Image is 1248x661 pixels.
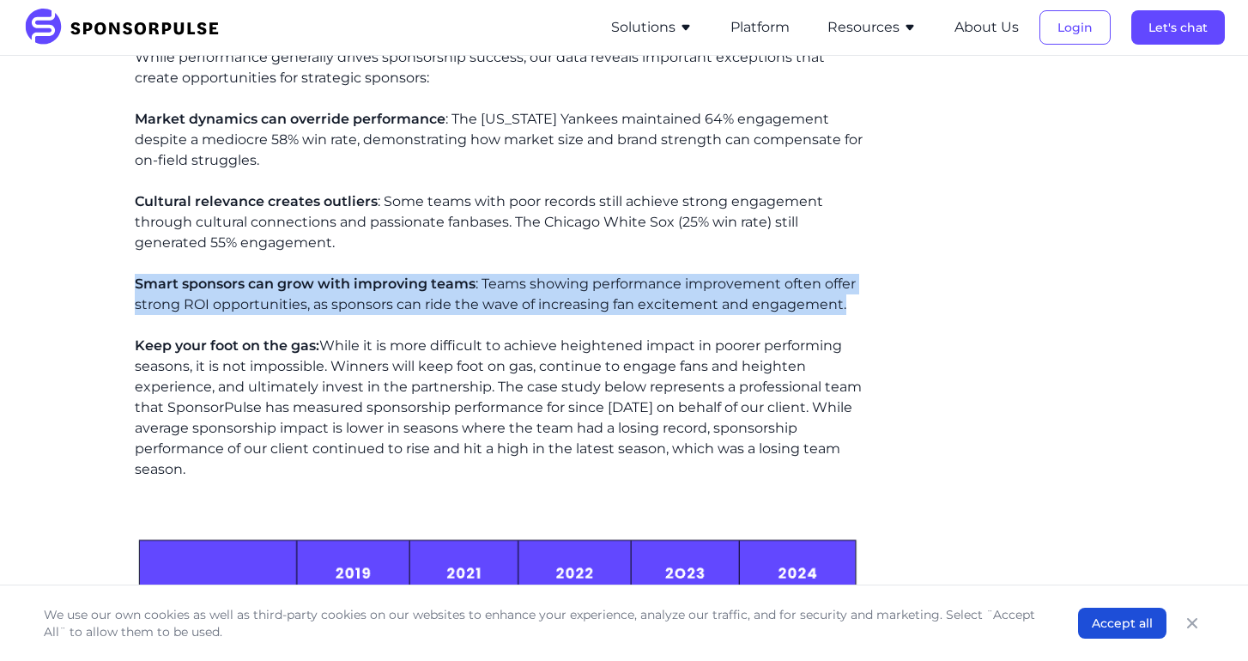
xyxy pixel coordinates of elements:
[1039,20,1111,35] a: Login
[1162,579,1248,661] iframe: Chat Widget
[730,17,790,38] button: Platform
[954,20,1019,35] a: About Us
[135,109,865,171] p: : The [US_STATE] Yankees maintained 64% engagement despite a mediocre 58% win rate, demonstrating...
[23,9,232,46] img: SponsorPulse
[135,336,865,480] p: While it is more difficult to achieve heightened impact in poorer performing seasons, it is not i...
[1131,20,1225,35] a: Let's chat
[135,276,476,292] span: Smart sponsors can grow with improving teams
[1078,608,1166,639] button: Accept all
[135,191,865,253] p: : Some teams with poor records still achieve strong engagement through cultural connections and p...
[44,606,1044,640] p: We use our own cookies as well as third-party cookies on our websites to enhance your experience,...
[135,47,865,88] p: While performance generally drives sponsorship success, our data reveals important exceptions tha...
[135,193,378,209] span: Cultural relevance creates outliers
[611,17,693,38] button: Solutions
[1131,10,1225,45] button: Let's chat
[1039,10,1111,45] button: Login
[135,111,445,127] span: Market dynamics can override performance
[827,17,917,38] button: Resources
[135,337,319,354] span: Keep your foot on the gas:
[730,20,790,35] a: Platform
[135,274,865,315] p: : Teams showing performance improvement often offer strong ROI opportunities, as sponsors can rid...
[954,17,1019,38] button: About Us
